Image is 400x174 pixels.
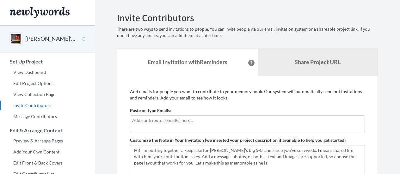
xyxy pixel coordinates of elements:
[25,35,77,43] button: [PERSON_NAME]'s 50th
[132,117,361,124] input: Add contributor email(s) here...
[0,128,95,133] h3: Edit & Arrange Content
[130,137,346,143] label: Customize the Note in Your Invitation (we inserted your project description if available to help ...
[130,88,365,101] p: Add emails for people you want to contribute to your memory book. Our system will automatically s...
[130,107,171,114] label: Paste or Type Emails:
[0,59,95,64] h3: Set Up Project
[295,58,341,65] b: Share Project URL
[351,155,394,171] iframe: Opens a widget where you can chat to one of our agents
[148,58,227,65] strong: Email Invitation with Reminders
[117,26,378,39] p: There are two ways to send invitations to people. You can invite people via our email invitation ...
[9,7,70,18] img: Newlywords logo
[117,13,378,23] h2: Invite Contributors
